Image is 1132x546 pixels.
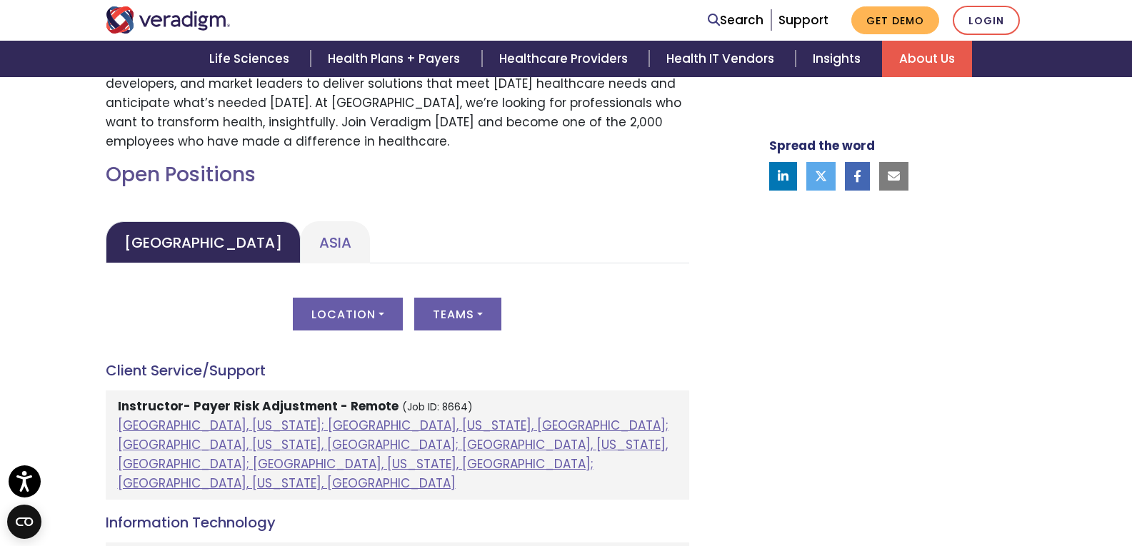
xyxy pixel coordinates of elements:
a: [GEOGRAPHIC_DATA] [106,221,301,263]
strong: Spread the word [769,137,875,154]
button: Open CMP widget [7,505,41,539]
a: [GEOGRAPHIC_DATA], [US_STATE]; [GEOGRAPHIC_DATA], [US_STATE], [GEOGRAPHIC_DATA]; [GEOGRAPHIC_DATA... [118,417,668,492]
a: Health Plans + Payers [311,41,481,77]
a: Login [953,6,1020,35]
h2: Open Positions [106,163,689,187]
small: (Job ID: 8664) [402,400,473,414]
h4: Client Service/Support [106,362,689,379]
a: Healthcare Providers [482,41,649,77]
a: Life Sciences [192,41,311,77]
a: Insights [796,41,882,77]
a: Asia [301,221,370,263]
strong: Instructor- Payer Risk Adjustment - Remote [118,398,399,415]
button: Location [293,298,403,330]
a: Get Demo [851,6,939,34]
a: About Us [882,41,972,77]
button: Teams [414,298,501,330]
p: Join a passionate team of dedicated associates who work side-by-side with caregivers, developers,... [106,54,689,151]
a: Support [778,11,828,29]
h4: Information Technology [106,514,689,531]
a: Health IT Vendors [649,41,796,77]
img: Veradigm logo [106,6,231,34]
a: Search [708,11,763,30]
